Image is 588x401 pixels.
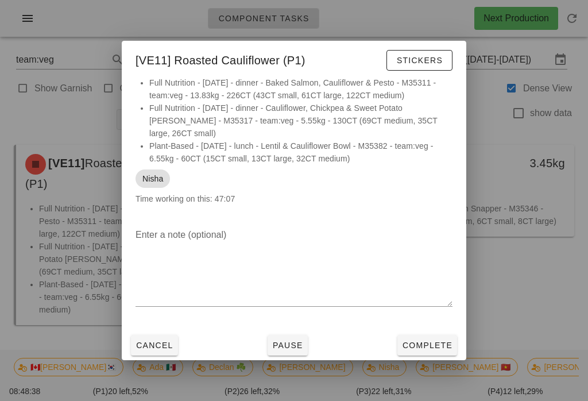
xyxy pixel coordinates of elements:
[142,169,163,188] span: Nisha
[272,341,303,350] span: Pause
[149,102,452,140] li: Full Nutrition - [DATE] - dinner - Cauliflower, Chickpea & Sweet Potato [PERSON_NAME] - M35317 - ...
[122,76,466,217] div: Time working on this: 47:07
[149,140,452,165] li: Plant-Based - [DATE] - lunch - Lentil & Cauliflower Bowl - M35382 - team:veg - 6.55kg - 60CT (15C...
[402,341,452,350] span: Complete
[136,341,173,350] span: Cancel
[386,50,452,71] button: Stickers
[397,335,457,356] button: Complete
[268,335,308,356] button: Pause
[396,56,443,65] span: Stickers
[131,335,178,356] button: Cancel
[149,76,452,102] li: Full Nutrition - [DATE] - dinner - Baked Salmon, Cauliflower & Pesto - M35311 - team:veg - 13.83k...
[122,41,466,76] div: [VE11] Roasted Cauliflower (P1)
